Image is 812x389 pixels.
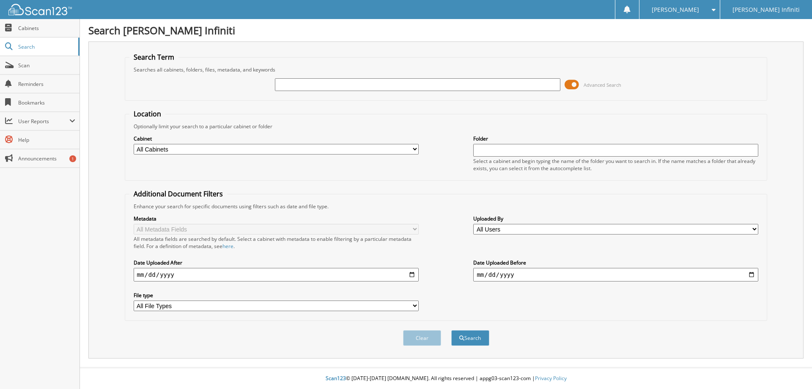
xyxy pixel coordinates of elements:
input: end [473,268,758,281]
div: Searches all cabinets, folders, files, metadata, and keywords [129,66,763,73]
label: Folder [473,135,758,142]
span: Scan123 [326,375,346,382]
label: File type [134,292,419,299]
span: [PERSON_NAME] [652,7,699,12]
div: All metadata fields are searched by default. Select a cabinet with metadata to enable filtering b... [134,235,419,250]
div: 1 [69,155,76,162]
label: Uploaded By [473,215,758,222]
span: Cabinets [18,25,75,32]
div: Optionally limit your search to a particular cabinet or folder [129,123,763,130]
button: Search [451,330,489,346]
div: © [DATE]-[DATE] [DOMAIN_NAME]. All rights reserved | appg03-scan123-com | [80,368,812,389]
h1: Search [PERSON_NAME] Infiniti [88,23,804,37]
img: scan123-logo-white.svg [8,4,72,15]
span: Reminders [18,80,75,88]
legend: Location [129,109,165,119]
div: Select a cabinet and begin typing the name of the folder you want to search in. If the name match... [473,157,758,172]
button: Clear [403,330,441,346]
span: Bookmarks [18,99,75,106]
span: Search [18,43,74,50]
a: here [222,243,233,250]
span: Scan [18,62,75,69]
div: Enhance your search for specific documents using filters such as date and file type. [129,203,763,210]
span: [PERSON_NAME] Infiniti [732,7,800,12]
legend: Search Term [129,52,178,62]
span: Announcements [18,155,75,162]
a: Privacy Policy [535,375,567,382]
label: Metadata [134,215,419,222]
input: start [134,268,419,281]
span: Help [18,136,75,143]
label: Date Uploaded After [134,259,419,266]
label: Cabinet [134,135,419,142]
label: Date Uploaded Before [473,259,758,266]
span: Advanced Search [584,82,621,88]
span: User Reports [18,118,69,125]
legend: Additional Document Filters [129,189,227,199]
